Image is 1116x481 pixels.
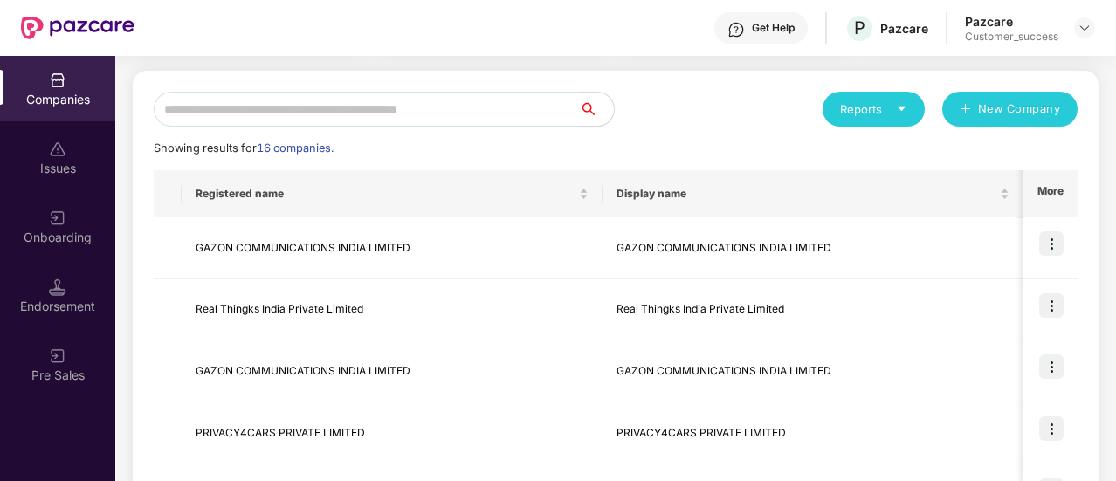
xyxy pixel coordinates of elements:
span: 16 companies. [257,141,334,155]
span: caret-down [896,103,907,114]
span: Registered name [196,187,575,201]
img: svg+xml;base64,PHN2ZyBpZD0iRHJvcGRvd24tMzJ4MzIiIHhtbG5zPSJodHRwOi8vd3d3LnczLm9yZy8yMDAwL3N2ZyIgd2... [1078,21,1092,35]
div: Pazcare [880,20,928,37]
div: Get Help [752,21,795,35]
div: Reports [840,100,907,118]
img: svg+xml;base64,PHN2ZyBpZD0iQ29tcGFuaWVzIiB4bWxucz0iaHR0cDovL3d3dy53My5vcmcvMjAwMC9zdmciIHdpZHRoPS... [49,72,66,89]
img: New Pazcare Logo [21,17,134,39]
button: plusNew Company [942,92,1078,127]
img: svg+xml;base64,PHN2ZyB3aWR0aD0iMTQuNSIgaGVpZ2h0PSIxNC41IiB2aWV3Qm94PSIwIDAgMTYgMTYiIGZpbGw9Im5vbm... [49,278,66,296]
img: icon [1039,231,1064,256]
img: svg+xml;base64,PHN2ZyB3aWR0aD0iMjAiIGhlaWdodD0iMjAiIHZpZXdCb3g9IjAgMCAyMCAyMCIgZmlsbD0ibm9uZSIgeG... [49,210,66,227]
span: plus [960,103,971,117]
td: GAZON COMMUNICATIONS INDIA LIMITED [603,340,1023,402]
img: icon [1039,293,1064,318]
td: PRIVACY4CARS PRIVATE LIMITED [603,402,1023,464]
td: PRIVACY4CARS PRIVATE LIMITED [182,402,603,464]
img: svg+xml;base64,PHN2ZyBpZD0iSXNzdWVzX2Rpc2FibGVkIiB4bWxucz0iaHR0cDovL3d3dy53My5vcmcvMjAwMC9zdmciIH... [49,141,66,158]
th: Registered name [182,170,603,217]
span: New Company [978,100,1061,118]
img: icon [1039,416,1064,441]
td: Real Thingks India Private Limited [182,279,603,341]
td: GAZON COMMUNICATIONS INDIA LIMITED [603,217,1023,279]
span: search [578,102,614,116]
th: More [1023,170,1078,217]
span: P [854,17,865,38]
td: Real Thingks India Private Limited [603,279,1023,341]
button: search [578,92,615,127]
td: GAZON COMMUNICATIONS INDIA LIMITED [182,217,603,279]
div: Pazcare [965,13,1058,30]
img: svg+xml;base64,PHN2ZyB3aWR0aD0iMjAiIGhlaWdodD0iMjAiIHZpZXdCb3g9IjAgMCAyMCAyMCIgZmlsbD0ibm9uZSIgeG... [49,347,66,365]
span: Showing results for [154,141,334,155]
div: Customer_success [965,30,1058,44]
img: icon [1039,354,1064,379]
th: Display name [603,170,1023,217]
img: svg+xml;base64,PHN2ZyBpZD0iSGVscC0zMngzMiIgeG1sbnM9Imh0dHA6Ly93d3cudzMub3JnLzIwMDAvc3ZnIiB3aWR0aD... [727,21,745,38]
span: Display name [617,187,996,201]
td: GAZON COMMUNICATIONS INDIA LIMITED [182,340,603,402]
